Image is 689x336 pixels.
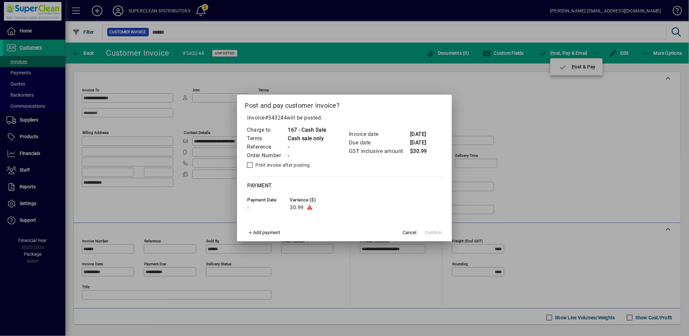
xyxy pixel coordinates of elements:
[288,151,327,160] td: -
[248,197,287,202] span: Payment date
[237,95,452,114] h2: Post and pay customer invoice?
[410,139,436,147] td: [DATE]
[399,227,420,239] button: Cancel
[288,134,327,143] td: Cash sale only
[288,126,327,134] td: 167 - Cash Sale
[245,114,444,122] p: Invoice will be posted .
[247,151,288,160] td: Order Number
[410,147,436,156] td: $30.99
[349,139,410,147] td: Due date
[254,162,310,168] label: Print invoice after posting
[247,143,288,151] td: Reference
[410,130,436,139] td: [DATE]
[349,130,410,139] td: Invoice date
[290,197,329,202] span: Variance ($)
[247,134,288,143] td: Terms
[403,229,416,236] span: Cancel
[247,126,288,134] td: Charge to
[253,230,280,235] span: Add payment
[290,205,304,211] span: 30.99
[349,147,410,156] td: GST inclusive amount
[248,205,249,211] span: -
[248,182,272,189] span: Payment
[288,143,327,151] td: -
[265,115,287,121] span: #543244
[245,227,283,239] button: Add payment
